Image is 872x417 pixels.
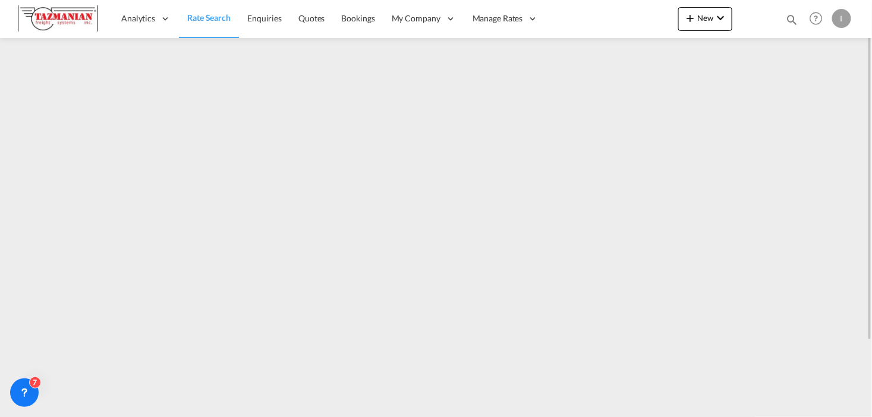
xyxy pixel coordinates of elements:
[342,13,375,23] span: Bookings
[832,9,851,28] div: I
[683,13,728,23] span: New
[806,8,832,30] div: Help
[247,13,282,23] span: Enquiries
[187,12,231,23] span: Rate Search
[806,8,826,29] span: Help
[473,12,523,24] span: Manage Rates
[678,7,732,31] button: icon-plus 400-fgNewicon-chevron-down
[18,5,98,32] img: a292c8e082cb11ee87a80f50be6e15c3.JPG
[786,13,799,31] div: icon-magnify
[683,11,697,25] md-icon: icon-plus 400-fg
[713,11,728,25] md-icon: icon-chevron-down
[786,13,799,26] md-icon: icon-magnify
[121,12,155,24] span: Analytics
[392,12,440,24] span: My Company
[298,13,325,23] span: Quotes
